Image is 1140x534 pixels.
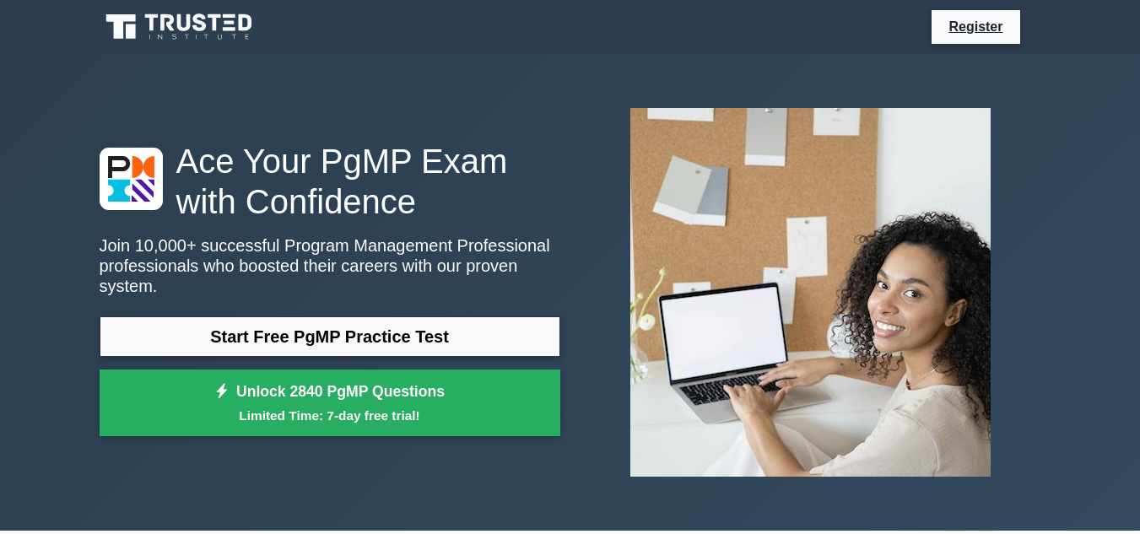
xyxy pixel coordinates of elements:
[100,141,560,222] h1: Ace Your PgMP Exam with Confidence
[100,316,560,357] a: Start Free PgMP Practice Test
[100,235,560,296] p: Join 10,000+ successful Program Management Professional professionals who boosted their careers w...
[121,406,539,425] small: Limited Time: 7-day free trial!
[100,369,560,437] a: Unlock 2840 PgMP QuestionsLimited Time: 7-day free trial!
[938,16,1013,37] a: Register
